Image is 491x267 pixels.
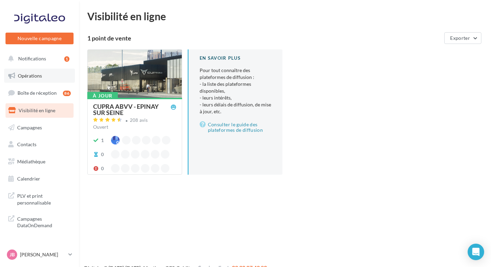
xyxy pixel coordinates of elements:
[130,118,148,123] div: 208 avis
[18,90,57,96] span: Boîte de réception
[18,73,42,79] span: Opérations
[63,91,71,96] div: 86
[17,141,36,147] span: Contacts
[4,51,72,66] button: Notifications 1
[4,211,75,232] a: Campagnes DataOnDemand
[87,92,118,100] div: À jour
[87,11,483,21] div: Visibilité en ligne
[20,251,66,258] p: [PERSON_NAME]
[200,81,271,94] li: - la liste des plateformes disponibles,
[10,251,15,258] span: JB
[17,214,71,229] span: Campagnes DataOnDemand
[5,248,74,261] a: JB [PERSON_NAME]
[4,172,75,186] a: Calendrier
[4,154,75,169] a: Médiathèque
[444,32,481,44] button: Exporter
[19,107,55,113] span: Visibilité en ligne
[200,120,271,134] a: Consulter le guide des plateformes de diffusion
[4,103,75,118] a: Visibilité en ligne
[450,35,470,41] span: Exporter
[200,55,271,61] div: En savoir plus
[4,85,75,100] a: Boîte de réception86
[17,159,45,164] span: Médiathèque
[18,56,46,61] span: Notifications
[17,191,71,206] span: PLV et print personnalisable
[200,94,271,101] li: - leurs intérêts,
[5,33,74,44] button: Nouvelle campagne
[4,188,75,209] a: PLV et print personnalisable
[4,137,75,152] a: Contacts
[101,165,104,172] div: 0
[93,103,171,116] div: CUPRA ABVV - EPINAY SUR SEINE
[468,244,484,260] div: Open Intercom Messenger
[93,117,176,125] a: 208 avis
[101,137,104,144] div: 1
[200,101,271,115] li: - leurs délais de diffusion, de mise à jour, etc.
[4,69,75,83] a: Opérations
[17,124,42,130] span: Campagnes
[4,120,75,135] a: Campagnes
[87,35,442,41] div: 1 point de vente
[101,151,104,158] div: 0
[93,124,108,130] span: Ouvert
[64,56,69,62] div: 1
[200,67,271,115] p: Pour tout connaître des plateformes de diffusion :
[17,176,40,182] span: Calendrier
